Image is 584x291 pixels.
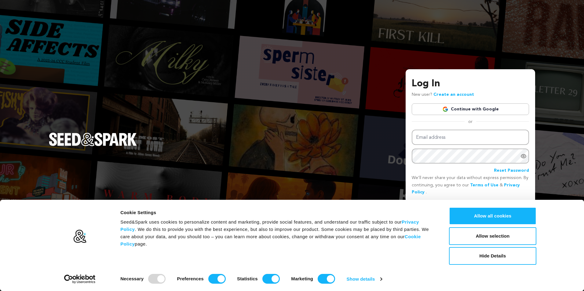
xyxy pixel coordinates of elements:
[347,275,382,284] a: Show details
[412,77,529,91] h3: Log In
[494,167,529,174] a: Reset Password
[412,103,529,115] a: Continue with Google
[449,227,536,245] button: Allow selection
[412,91,474,99] p: New user?
[73,229,87,243] img: logo
[177,276,204,281] strong: Preferences
[412,130,529,145] input: Email address
[442,106,448,112] img: Google logo
[465,119,476,125] span: or
[449,207,536,225] button: Allow all cookies
[120,219,419,232] a: Privacy Policy
[470,183,498,187] a: Terms of Use
[49,133,137,146] img: Seed&Spark Logo
[520,153,527,159] a: Show password as plain text. Warning: this will display your password on the screen.
[120,218,435,248] div: Seed&Spark uses cookies to personalize content and marketing, provide social features, and unders...
[120,276,144,281] strong: Necessary
[49,133,137,158] a: Seed&Spark Homepage
[120,209,435,216] div: Cookie Settings
[433,92,474,97] a: Create an account
[291,276,313,281] strong: Marketing
[449,247,536,265] button: Hide Details
[412,174,529,196] p: We’ll never share your data without express permission. By continuing, you agree to our & .
[53,275,107,284] a: Usercentrics Cookiebot - opens in a new window
[237,276,258,281] strong: Statistics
